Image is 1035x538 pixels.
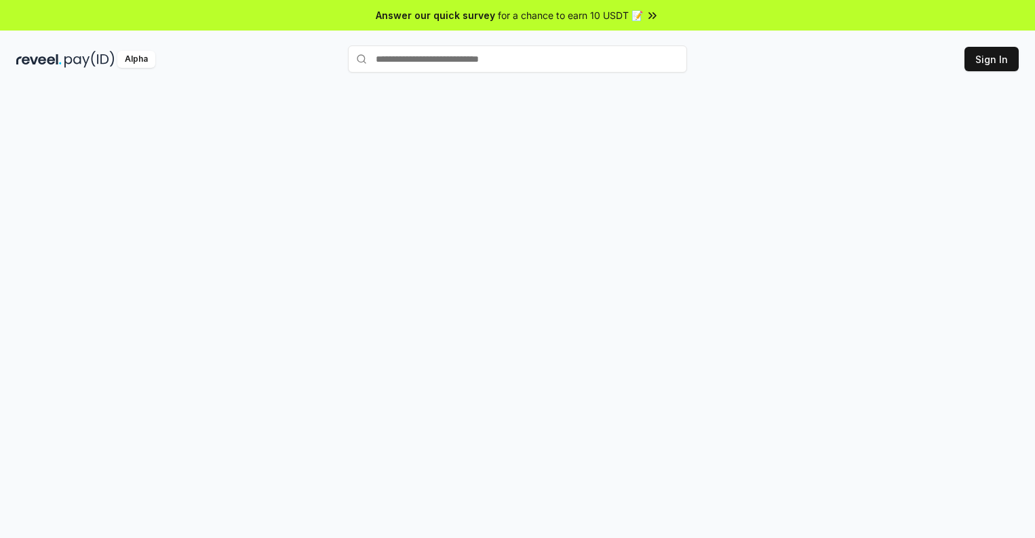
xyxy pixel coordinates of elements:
[964,47,1019,71] button: Sign In
[16,51,62,68] img: reveel_dark
[498,8,643,22] span: for a chance to earn 10 USDT 📝
[64,51,115,68] img: pay_id
[376,8,495,22] span: Answer our quick survey
[117,51,155,68] div: Alpha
